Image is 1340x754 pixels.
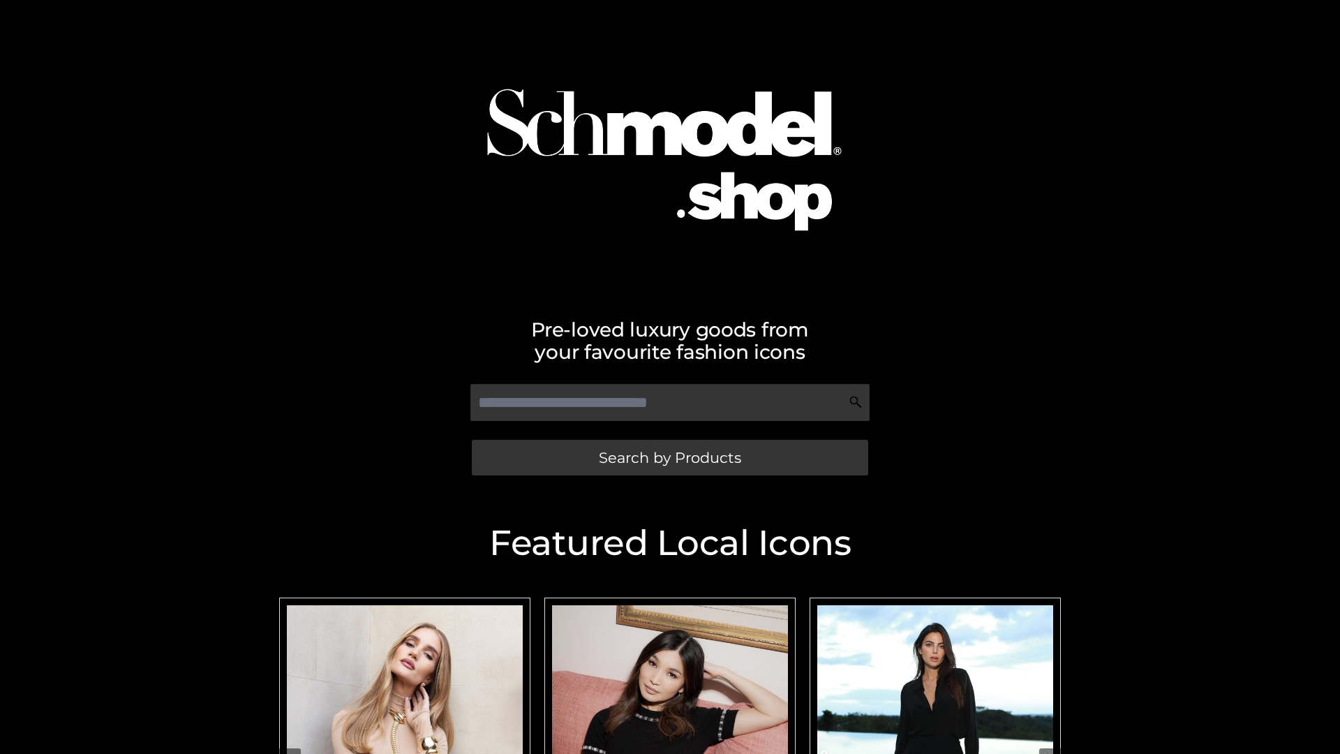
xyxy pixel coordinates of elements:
h2: Pre-loved luxury goods from your favourite fashion icons [272,318,1068,363]
a: Search by Products [472,440,868,475]
img: Search Icon [849,395,863,409]
h2: Featured Local Icons​ [272,526,1068,561]
span: Search by Products [599,450,741,465]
